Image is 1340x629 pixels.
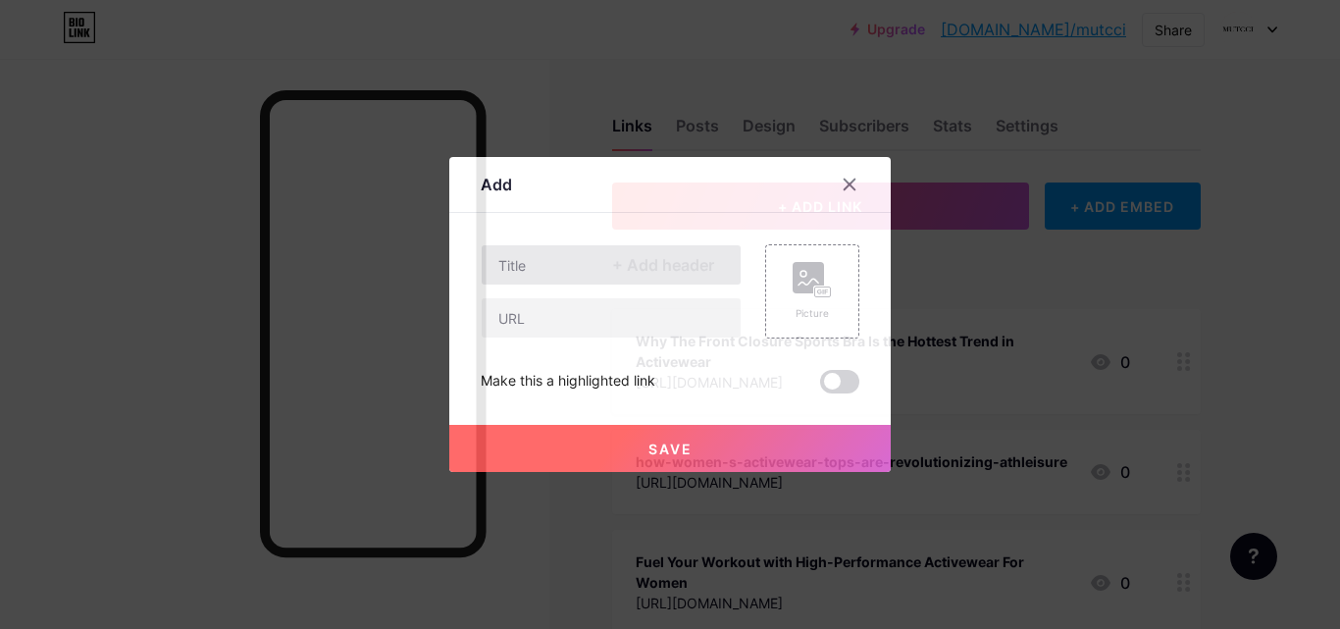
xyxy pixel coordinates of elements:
[482,298,741,338] input: URL
[482,245,741,285] input: Title
[648,441,693,457] span: Save
[793,306,832,321] div: Picture
[449,425,891,472] button: Save
[481,370,655,393] div: Make this a highlighted link
[481,173,512,196] div: Add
